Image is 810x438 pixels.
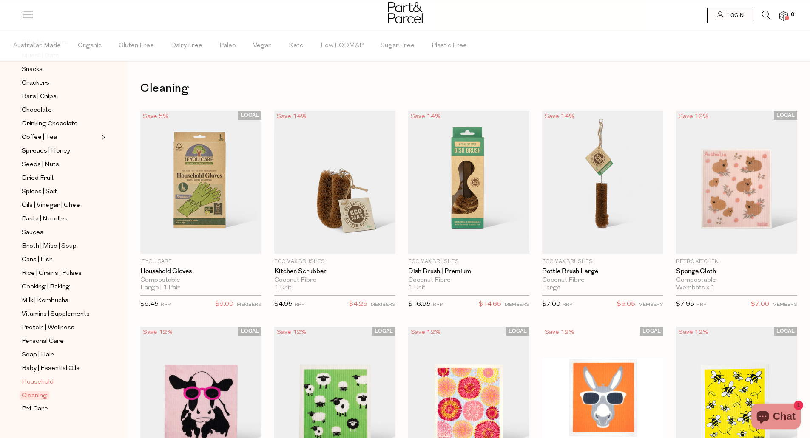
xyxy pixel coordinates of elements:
[542,268,663,275] a: Bottle Brush Large
[349,299,367,310] span: $4.25
[140,284,180,292] span: Large | 1 Pair
[219,31,236,61] span: Paleo
[749,404,803,431] inbox-online-store-chat: Shopify online store chat
[22,390,99,401] a: Cleaning
[22,187,99,197] a: Spices | Salt
[140,111,261,254] img: Household Gloves
[22,65,43,75] span: Snacks
[432,31,467,61] span: Plastic Free
[22,323,74,333] span: Protein | Wellness
[274,284,292,292] span: 1 Unit
[676,111,797,254] img: Sponge Cloth
[542,111,577,122] div: Save 14%
[274,258,395,266] p: Eco Max Brushes
[22,119,78,129] span: Drinking Chocolate
[22,214,99,224] a: Pasta | Noodles
[388,2,423,23] img: Part&Parcel
[22,227,99,238] a: Sauces
[295,302,304,307] small: RRP
[779,11,788,20] a: 0
[22,255,53,265] span: Cans | Fish
[140,79,797,98] h1: Cleaning
[78,31,102,61] span: Organic
[22,78,49,88] span: Crackers
[676,284,715,292] span: Wombats x 1
[22,350,54,360] span: Soap | Hair
[542,258,663,266] p: Eco Max Brushes
[774,327,797,336] span: LOCAL
[22,92,57,102] span: Bars | Chips
[408,284,426,292] span: 1 Unit
[22,228,43,238] span: Sauces
[22,404,99,414] a: Pet Care
[381,31,415,61] span: Sugar Free
[22,295,99,306] a: Milk | Kombucha
[22,146,70,156] span: Spreads | Honey
[22,363,99,374] a: Baby | Essential Oils
[725,12,744,19] span: Login
[371,302,395,307] small: MEMBERS
[22,132,99,143] a: Coffee | Tea
[640,327,663,336] span: LOCAL
[22,322,99,333] a: Protein | Wellness
[408,301,431,308] span: $16.95
[22,160,59,170] span: Seeds | Nuts
[563,302,572,307] small: RRP
[773,302,797,307] small: MEMBERS
[161,302,171,307] small: RRP
[22,364,80,374] span: Baby | Essential Oils
[505,302,529,307] small: MEMBERS
[274,268,395,275] a: Kitchen Scrubber
[22,187,57,197] span: Spices | Salt
[542,277,663,284] div: Coconut Fibre
[676,301,694,308] span: $7.95
[408,258,529,266] p: Eco Max Brushes
[22,350,99,360] a: Soap | Hair
[140,327,175,338] div: Save 12%
[237,302,261,307] small: MEMBERS
[22,119,99,129] a: Drinking Chocolate
[408,111,529,254] img: Dish Brush | Premium
[119,31,154,61] span: Gluten Free
[22,105,99,116] a: Chocolate
[22,377,54,387] span: Household
[479,299,501,310] span: $14.65
[22,282,70,292] span: Cooking | Baking
[676,277,797,284] div: Compostable
[274,277,395,284] div: Coconut Fibre
[22,64,99,75] a: Snacks
[22,91,99,102] a: Bars | Chips
[140,268,261,275] a: Household Gloves
[22,133,57,143] span: Coffee | Tea
[238,327,261,336] span: LOCAL
[676,258,797,266] p: Retro Kitchen
[22,309,90,319] span: Vitamins | Supplements
[22,296,68,306] span: Milk | Kombucha
[433,302,443,307] small: RRP
[140,111,171,122] div: Save 5%
[22,173,99,184] a: Dried Fruit
[20,391,49,400] span: Cleaning
[171,31,202,61] span: Dairy Free
[408,277,529,284] div: Coconut Fibre
[22,146,99,156] a: Spreads | Honey
[22,309,99,319] a: Vitamins | Supplements
[774,111,797,120] span: LOCAL
[408,111,443,122] div: Save 14%
[22,214,68,224] span: Pasta | Noodles
[676,327,711,338] div: Save 12%
[22,254,99,265] a: Cans | Fish
[140,277,261,284] div: Compostable
[140,301,159,308] span: $9.45
[408,268,529,275] a: Dish Brush | Premium
[542,301,560,308] span: $7.00
[140,258,261,266] p: If You Care
[676,111,711,122] div: Save 12%
[22,404,48,414] span: Pet Care
[253,31,272,61] span: Vegan
[707,8,753,23] a: Login
[542,327,577,338] div: Save 12%
[22,105,52,116] span: Chocolate
[22,241,99,251] a: Broth | Miso | Soup
[22,268,82,279] span: Rice | Grains | Pulses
